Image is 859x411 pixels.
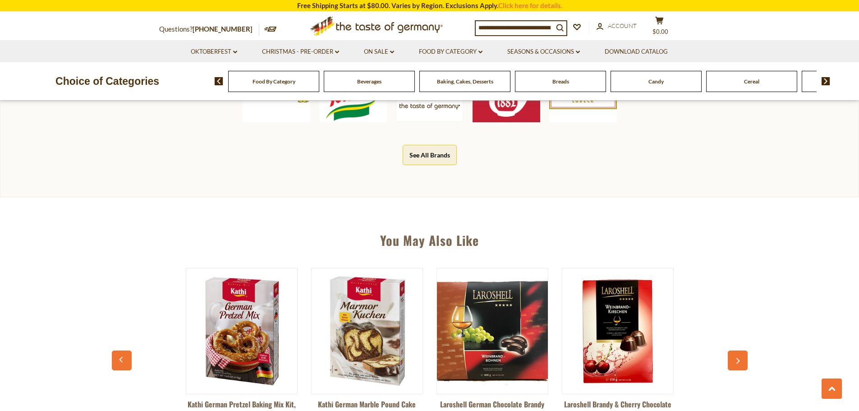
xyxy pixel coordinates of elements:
[193,25,253,33] a: [PHONE_NUMBER]
[253,78,295,85] a: Food By Category
[605,47,668,57] a: Download Catalog
[419,47,482,57] a: Food By Category
[357,78,381,85] a: Beverages
[116,220,743,257] div: You May Also Like
[507,47,580,57] a: Seasons & Occasions
[562,276,673,387] img: Laroshell Brandy & Cherry Chocolate Pralines 5.3oz
[215,77,223,85] img: previous arrow
[652,28,668,35] span: $0.00
[186,276,297,387] img: Kathi German Pretzel Baking Mix Kit, 14.6 oz
[608,22,637,29] span: Account
[437,78,493,85] a: Baking, Cakes, Desserts
[262,47,339,57] a: Christmas - PRE-ORDER
[312,276,423,387] img: Kathi German Marble Pound Cake with Cocoa Glaze Baking Mix, 15.9 oz
[498,1,562,9] a: Click here for details.
[403,145,457,165] button: See All Brands
[191,47,237,57] a: Oktoberfest
[646,16,673,39] button: $0.00
[552,78,569,85] a: Breads
[437,276,548,387] img: Laroshell German Chocolate Brandy Beans 14 oz.
[159,23,259,35] p: Questions?
[648,78,664,85] a: Candy
[364,47,394,57] a: On Sale
[822,77,830,85] img: next arrow
[597,21,637,31] a: Account
[744,78,759,85] a: Cereal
